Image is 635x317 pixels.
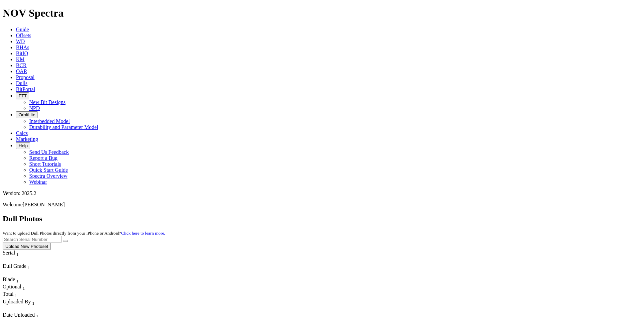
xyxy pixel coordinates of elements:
div: Sort None [3,291,26,298]
span: Sort None [28,263,30,269]
span: Help [19,143,28,148]
a: BitPortal [16,86,35,92]
sub: 1 [28,265,30,270]
h2: Dull Photos [3,214,632,223]
a: Quick Start Guide [29,167,68,173]
span: Sort None [16,250,19,256]
a: Dulls [16,80,28,86]
small: Want to upload Dull Photos directly from your iPhone or Android? [3,231,165,236]
sub: 1 [16,252,19,257]
span: Total [3,291,14,297]
a: Durability and Parameter Model [29,124,98,130]
div: Column Menu [3,306,65,312]
a: WD [16,39,25,44]
div: Sort None [3,250,31,263]
div: Column Menu [3,270,49,276]
a: Spectra Overview [29,173,67,179]
a: Proposal [16,74,35,80]
sub: 1 [32,301,35,306]
div: Sort None [3,276,26,284]
a: Marketing [16,136,38,142]
a: KM [16,56,25,62]
a: New Bit Designs [29,99,65,105]
div: Version: 2025.2 [3,190,632,196]
span: FTT [19,93,27,98]
a: Short Tutorials [29,161,61,167]
sub: 1 [15,293,17,298]
button: Help [16,142,30,149]
a: Webinar [29,179,47,185]
span: [PERSON_NAME] [23,202,65,207]
a: NPD [29,105,40,111]
div: Optional Sort None [3,284,26,291]
h1: NOV Spectra [3,7,632,19]
div: Column Menu [3,257,31,263]
span: Optional [3,284,21,289]
a: Send Us Feedback [29,149,69,155]
span: Blade [3,276,15,282]
a: Click here to learn more. [121,231,165,236]
div: Sort None [3,284,26,291]
span: Sort None [16,276,19,282]
a: Interbedded Model [29,118,70,124]
a: Calcs [16,130,28,136]
span: Uploaded By [3,299,31,304]
p: Welcome [3,202,632,208]
a: BitIQ [16,51,28,56]
a: Guide [16,27,29,32]
div: Blade Sort None [3,276,26,284]
button: FTT [16,92,29,99]
div: Sort None [3,263,49,276]
span: Sort None [15,291,17,297]
button: OrbitLite [16,111,38,118]
div: Sort None [3,299,65,312]
a: OAR [16,68,27,74]
sub: 1 [16,278,19,283]
sub: 1 [23,286,25,291]
span: Sort None [32,299,35,304]
div: Dull Grade Sort None [3,263,49,270]
div: Total Sort None [3,291,26,298]
a: Report a Bug [29,155,57,161]
span: OrbitLite [19,112,35,117]
button: Upload New Photoset [3,243,51,250]
a: BCR [16,62,27,68]
a: BHAs [16,45,29,50]
input: Search Serial Number [3,236,61,243]
span: Sort None [23,284,25,289]
span: Dull Grade [3,263,27,269]
a: Offsets [16,33,31,38]
span: Serial [3,250,15,256]
div: Uploaded By Sort None [3,299,65,306]
div: Serial Sort None [3,250,31,257]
